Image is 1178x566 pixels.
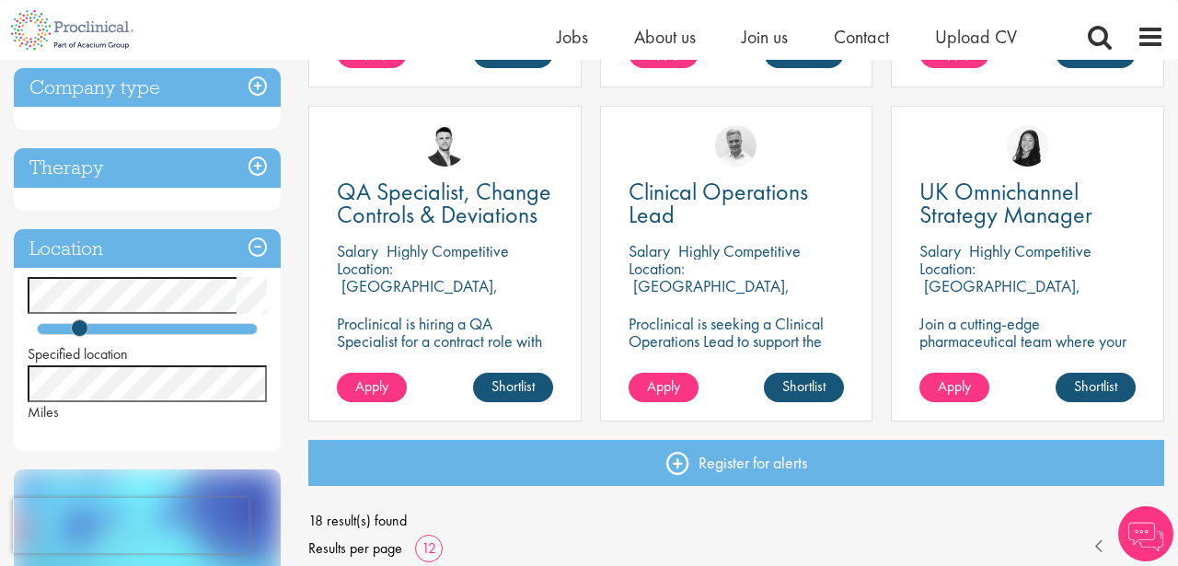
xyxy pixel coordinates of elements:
[28,402,59,422] span: Miles
[629,240,670,261] span: Salary
[337,275,498,314] p: [GEOGRAPHIC_DATA], [GEOGRAPHIC_DATA]
[919,176,1092,230] span: UK Omnichannel Strategy Manager
[969,240,1091,261] p: Highly Competitive
[337,240,378,261] span: Salary
[473,373,553,402] a: Shortlist
[919,275,1080,314] p: [GEOGRAPHIC_DATA], [GEOGRAPHIC_DATA]
[1007,125,1048,167] img: Numhom Sudsok
[424,125,466,167] img: Joshua Godden
[337,176,551,230] span: QA Specialist, Change Controls & Deviations
[1112,535,1138,556] a: 1
[938,376,971,396] span: Apply
[742,25,788,49] a: Join us
[1056,373,1136,402] a: Shortlist
[634,25,696,49] a: About us
[629,373,699,402] a: Apply
[308,535,402,562] span: Results per page
[337,373,407,402] a: Apply
[415,538,443,558] a: 12
[715,125,756,167] img: Joshua Bye
[764,373,844,402] a: Shortlist
[14,68,281,108] h3: Company type
[919,373,989,402] a: Apply
[629,258,685,279] span: Location:
[647,376,680,396] span: Apply
[919,180,1136,226] a: UK Omnichannel Strategy Manager
[337,258,393,279] span: Location:
[629,315,845,385] p: Proclinical is seeking a Clinical Operations Lead to support the delivery of clinical trials in o...
[308,507,1164,535] span: 18 result(s) found
[28,344,128,364] span: Specified location
[919,240,961,261] span: Salary
[678,240,801,261] p: Highly Competitive
[919,258,976,279] span: Location:
[308,440,1164,486] a: Register for alerts
[387,240,509,261] p: Highly Competitive
[355,376,388,396] span: Apply
[919,315,1136,402] p: Join a cutting-edge pharmaceutical team where your precision and passion for strategy will help s...
[629,176,808,230] span: Clinical Operations Lead
[13,498,248,553] iframe: reCAPTCHA
[834,25,889,49] a: Contact
[1118,506,1173,561] img: Chatbot
[629,180,845,226] a: Clinical Operations Lead
[935,25,1017,49] a: Upload CV
[557,25,588,49] a: Jobs
[629,275,790,314] p: [GEOGRAPHIC_DATA], [GEOGRAPHIC_DATA]
[14,148,281,188] h3: Therapy
[14,229,281,269] h3: Location
[337,180,553,226] a: QA Specialist, Change Controls & Deviations
[337,315,553,385] p: Proclinical is hiring a QA Specialist for a contract role with our pharmaceutical client based in...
